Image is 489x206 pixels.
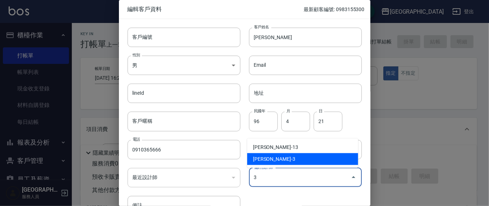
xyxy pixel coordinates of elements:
[254,24,269,30] label: 客戶姓名
[254,108,265,114] label: 民國年
[133,137,140,142] label: 電話
[286,108,290,114] label: 月
[128,6,304,13] span: 編輯客戶資料
[247,141,358,153] li: [PERSON_NAME]-13
[247,153,358,165] li: [PERSON_NAME]-3
[128,56,240,75] div: 男
[319,108,322,114] label: 日
[348,172,359,183] button: Close
[133,52,140,58] label: 性別
[254,165,273,170] label: 偏好設計師
[304,6,364,13] p: 最新顧客編號: 0983155300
